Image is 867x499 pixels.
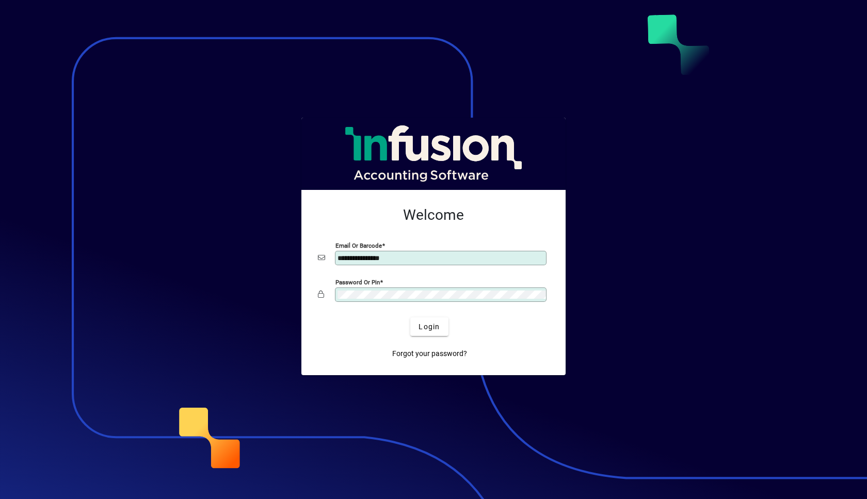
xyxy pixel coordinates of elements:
[335,279,380,286] mat-label: Password or Pin
[318,206,549,224] h2: Welcome
[419,321,440,332] span: Login
[392,348,467,359] span: Forgot your password?
[388,344,471,363] a: Forgot your password?
[335,242,382,249] mat-label: Email or Barcode
[410,317,448,336] button: Login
